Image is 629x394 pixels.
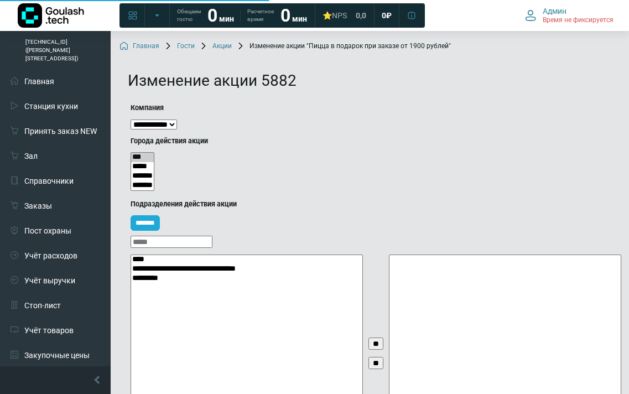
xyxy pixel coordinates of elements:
[236,42,451,51] span: Изменение акции "Пицца в подарок при заказе от 1900 рублей"
[128,71,612,90] h1: Изменение акции 5882
[247,8,274,23] span: Расчетное время
[131,136,410,147] label: Города действия акции
[280,5,290,26] strong: 0
[543,6,566,16] span: Админ
[375,6,398,25] a: 0 ₽
[207,5,217,26] strong: 0
[323,11,347,20] div: ⭐
[199,42,232,51] a: Акции
[332,11,347,20] span: NPS
[316,6,373,25] a: ⭐NPS 0,0
[518,4,620,27] button: Админ Время не фиксируется
[356,11,366,20] span: 0,0
[386,11,392,20] span: ₽
[170,6,314,25] a: Обещаем гостю 0 мин Расчетное время 0 мин
[18,3,84,28] img: Логотип компании Goulash.tech
[219,14,234,23] span: мин
[177,8,201,23] span: Обещаем гостю
[382,11,386,20] span: 0
[119,42,159,51] a: Главная
[164,42,195,51] a: Гости
[131,103,410,113] label: Компания
[292,14,307,23] span: мин
[543,16,614,25] span: Время не фиксируется
[131,199,410,210] label: Подразделения действия акции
